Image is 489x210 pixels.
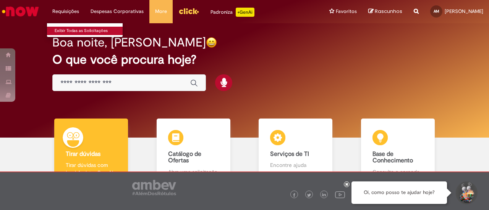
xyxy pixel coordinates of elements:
h2: Boa noite, [PERSON_NAME] [52,36,206,49]
p: Encontre ajuda [270,161,321,169]
p: Consulte e aprenda [372,168,423,176]
img: logo_footer_linkedin.png [322,193,326,197]
a: Rascunhos [368,8,402,15]
a: Base de Conhecimento Consulte e aprenda [347,119,449,184]
p: +GenAi [236,8,254,17]
a: Exibir Todas as Solicitações [47,27,131,35]
ul: Requisições [47,23,123,37]
div: Oi, como posso te ajudar hoje? [351,181,447,204]
span: Rascunhos [375,8,402,15]
img: happy-face.png [206,37,217,48]
div: Padroniza [210,8,254,17]
img: logo_footer_facebook.png [292,193,296,197]
a: Catálogo de Ofertas Abra uma solicitação [142,119,245,184]
b: Catálogo de Ofertas [168,150,201,165]
span: More [155,8,167,15]
img: ServiceNow [1,4,40,19]
p: Tirar dúvidas com Lupi Assist e Gen Ai [66,161,117,176]
p: Abra uma solicitação [168,168,219,176]
button: Iniciar Conversa de Suporte [455,181,478,204]
span: Favoritos [336,8,357,15]
b: Serviços de TI [270,150,309,158]
h2: O que você procura hoje? [52,53,436,66]
img: click_logo_yellow_360x200.png [178,5,199,17]
span: [PERSON_NAME] [445,8,483,14]
img: logo_footer_ambev_rotulo_gray.png [132,180,176,195]
span: Despesas Corporativas [91,8,144,15]
span: AM [434,9,439,14]
span: Requisições [52,8,79,15]
b: Tirar dúvidas [66,150,100,158]
a: Serviços de TI Encontre ajuda [244,119,347,184]
b: Base de Conhecimento [372,150,413,165]
img: logo_footer_youtube.png [335,189,345,199]
a: Tirar dúvidas Tirar dúvidas com Lupi Assist e Gen Ai [40,119,142,184]
img: logo_footer_twitter.png [307,193,311,197]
